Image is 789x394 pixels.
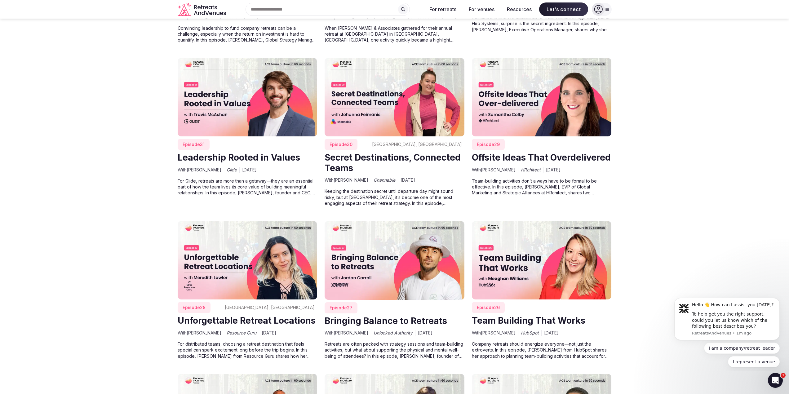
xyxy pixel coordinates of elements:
[472,167,516,173] span: With [PERSON_NAME]
[472,15,612,33] p: Retreats are often remembered for their venues or agendas, but at Hiro Systems, surprise is the s...
[325,316,447,326] a: Bringing Balance to Retreats
[374,177,395,183] span: Channable
[521,330,539,336] span: HubSpot
[544,330,559,336] span: [DATE]
[472,315,585,326] a: Team Building That Works
[781,373,786,378] span: 1
[539,2,588,16] span: Let's connect
[472,139,505,150] span: Episode 29
[424,2,461,16] button: For retreats
[178,25,317,43] p: Convincing leadership to fund company retreats can be a challenge, especially when the return on ...
[472,302,505,313] span: Episode 26
[521,167,541,173] span: HRchitect
[325,139,357,150] span: Episode 30
[768,373,783,388] iframe: Intercom live chat
[472,58,612,136] img: Offsite Ideas That Overdelivered
[472,330,516,336] span: With [PERSON_NAME]
[325,177,368,183] span: With [PERSON_NAME]
[178,152,300,163] a: Leadership Rooted in Values
[178,2,227,16] a: Visit the homepage
[178,302,211,313] span: Episode 28
[325,152,461,173] a: Secret Destinations, Connected Teams
[227,167,237,173] span: Glide
[472,152,611,163] a: Offsite Ideas That Overdelivered
[178,167,221,173] span: With [PERSON_NAME]
[472,221,612,299] img: Team Building That Works
[325,58,464,137] img: Secret Destinations, Connected Teams
[178,341,317,359] p: For distributed teams, choosing a retreat destination that feels special can spark excitement lon...
[178,2,227,16] svg: Retreats and Venues company logo
[262,330,276,336] span: [DATE]
[178,58,317,136] img: Leadership Rooted in Values
[502,2,537,16] button: Resources
[372,141,462,148] span: [GEOGRAPHIC_DATA], [GEOGRAPHIC_DATA]
[325,188,464,206] p: Keeping the destination secret until departure day might sound risky, but at [GEOGRAPHIC_DATA], i...
[225,304,315,311] span: [GEOGRAPHIC_DATA], [GEOGRAPHIC_DATA]
[325,330,368,336] span: With [PERSON_NAME]
[227,330,256,336] span: Resource Guru
[178,330,221,336] span: With [PERSON_NAME]
[665,292,789,371] iframe: Intercom notifications message
[325,25,464,43] p: When [PERSON_NAME] & Associates gathered for their annual retreat at [GEOGRAPHIC_DATA] in [GEOGRA...
[472,341,612,359] p: Company retreats should energize everyone—not just the extroverts. In this episode, [PERSON_NAME]...
[546,167,561,173] span: [DATE]
[374,330,413,336] span: Unlocked Authority
[464,2,499,16] button: For venues
[325,341,464,359] p: Retreats are often packed with strategy sessions and team-building activities, but what about sup...
[178,178,317,196] p: For Glide, retreats are more than a getaway—they are an essential part of how the team lives its ...
[178,139,210,150] span: Episode 31
[472,178,612,196] p: Team-building activities don’t always have to be formal to be effective. In this episode, [PERSON...
[418,330,432,336] span: [DATE]
[178,221,317,299] img: Unforgettable Retreat Locations
[401,177,415,183] span: [DATE]
[178,315,316,326] a: Unforgettable Retreat Locations
[242,167,257,173] span: [DATE]
[325,221,464,300] img: Bringing Balance to Retreats
[325,302,357,313] span: Episode 27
